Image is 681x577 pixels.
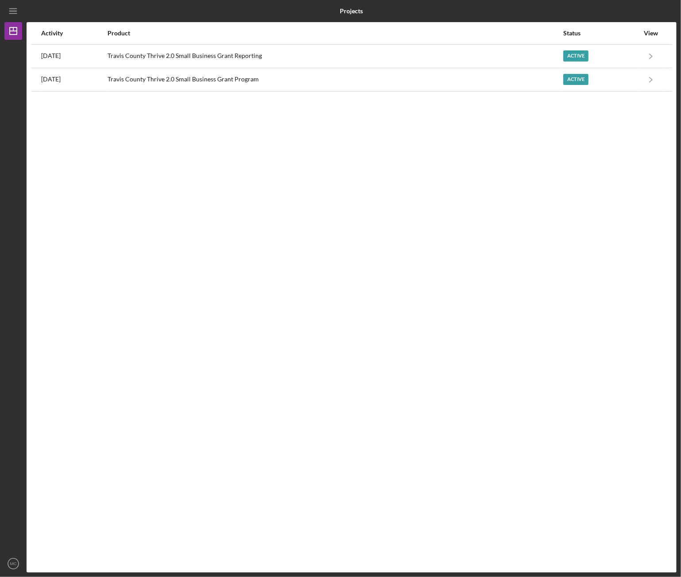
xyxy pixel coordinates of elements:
div: Travis County Thrive 2.0 Small Business Grant Reporting [108,45,562,67]
div: Activity [41,30,107,37]
div: View [640,30,662,37]
div: Travis County Thrive 2.0 Small Business Grant Program [108,69,562,91]
div: Active [563,50,589,62]
div: Active [563,74,589,85]
text: MC [10,562,17,566]
div: Status [563,30,639,37]
button: MC [4,555,22,573]
b: Projects [340,8,363,15]
time: 2024-06-19 16:54 [41,76,61,83]
time: 2025-07-25 00:48 [41,52,61,59]
div: Product [108,30,562,37]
